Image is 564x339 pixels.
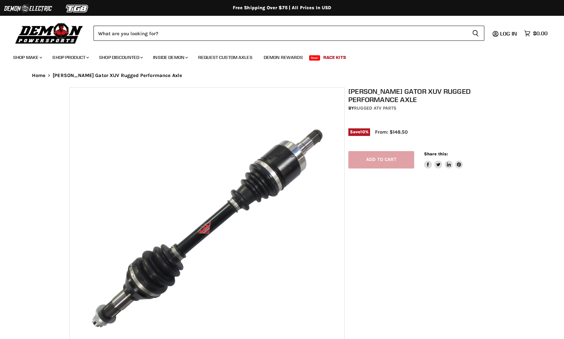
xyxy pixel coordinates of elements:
a: Race Kits [318,51,351,64]
img: TGB Logo 2 [53,2,102,15]
div: by [348,105,498,112]
a: Shop Product [47,51,93,64]
span: Share this: [424,151,448,156]
span: Log in [500,30,517,37]
a: Demon Rewards [259,51,308,64]
a: Log in [497,31,521,37]
a: $0.00 [521,29,551,38]
h1: [PERSON_NAME] Gator XUV Rugged Performance Axle [348,87,498,104]
span: 10 [360,129,365,134]
a: Shop Discounted [94,51,147,64]
form: Product [94,26,484,41]
img: Demon Electric Logo 2 [3,2,53,15]
button: Search [467,26,484,41]
a: Rugged ATV Parts [354,105,396,111]
a: Request Custom Axles [193,51,257,64]
span: From: $148.50 [375,129,408,135]
span: New! [309,55,320,61]
a: Inside Demon [148,51,192,64]
a: Home [32,73,46,78]
ul: Main menu [8,48,546,64]
span: Save % [348,128,370,136]
aside: Share this: [424,151,463,169]
img: Demon Powersports [13,21,85,45]
input: Search [94,26,467,41]
span: $0.00 [533,30,548,37]
a: Shop Make [8,51,46,64]
span: [PERSON_NAME] Gator XUV Rugged Performance Axle [53,73,182,78]
div: Free Shipping Over $75 | All Prices In USD [19,5,546,11]
nav: Breadcrumbs [19,73,546,78]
